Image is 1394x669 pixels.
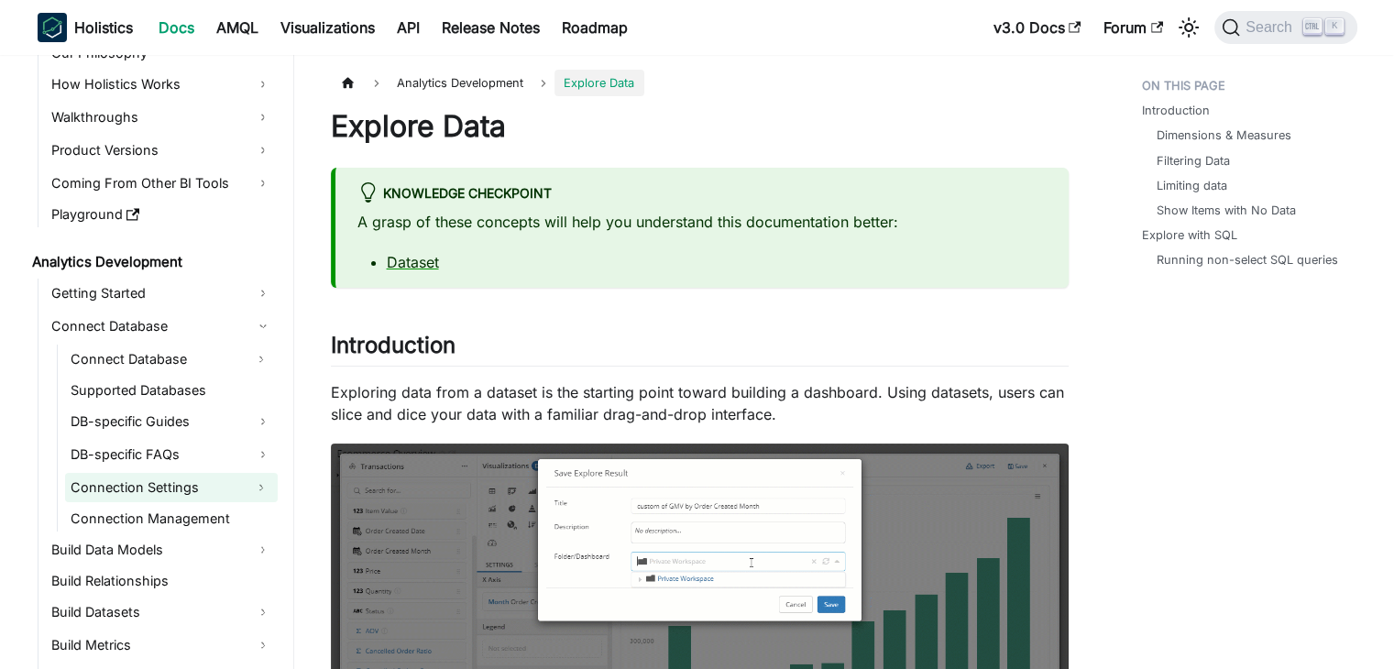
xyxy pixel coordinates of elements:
nav: Docs sidebar [19,55,294,669]
a: Getting Started [46,279,278,308]
button: Switch between dark and light mode (currently light mode) [1174,13,1203,42]
nav: Breadcrumbs [331,70,1069,96]
a: Show Items with No Data [1157,202,1296,219]
button: Search (Ctrl+K) [1214,11,1356,44]
a: Dataset [387,253,439,271]
a: Roadmap [551,13,639,42]
a: Walkthroughs [46,103,278,132]
a: Build Data Models [46,535,278,565]
a: Build Relationships [46,568,278,594]
a: How Holistics Works [46,70,278,99]
a: Supported Databases [65,378,278,403]
a: Limiting data [1157,177,1227,194]
a: Docs [148,13,205,42]
a: DB-specific Guides [65,407,278,436]
a: Home page [331,70,366,96]
a: Build Datasets [46,598,278,627]
a: Dimensions & Measures [1157,126,1291,144]
b: Holistics [74,16,133,38]
span: Analytics Development [388,70,532,96]
p: Exploring data from a dataset is the starting point toward building a dashboard. Using datasets, ... [331,381,1069,425]
img: Holistics [38,13,67,42]
a: Visualizations [269,13,386,42]
a: Running non-select SQL queries [1157,251,1338,269]
a: Introduction [1142,102,1210,119]
a: HolisticsHolistics [38,13,133,42]
a: Connect Database [65,345,245,374]
a: Product Versions [46,136,278,165]
a: Playground [46,202,278,227]
h2: Introduction [331,332,1069,367]
a: DB-specific FAQs [65,440,278,469]
a: Coming From Other BI Tools [46,169,278,198]
a: Connect Database [46,312,278,341]
a: v3.0 Docs [982,13,1092,42]
p: A grasp of these concepts will help you understand this documentation better: [357,211,1047,233]
a: Filtering Data [1157,152,1230,170]
a: API [386,13,431,42]
a: Connection Management [65,506,278,532]
span: Explore Data [554,70,643,96]
button: Expand sidebar category 'Connect Database' [245,345,278,374]
kbd: K [1325,18,1344,35]
a: Forum [1092,13,1174,42]
div: Knowledge Checkpoint [357,182,1047,206]
a: AMQL [205,13,269,42]
a: Connection Settings [65,473,245,502]
a: Explore with SQL [1142,226,1237,244]
a: Build Metrics [46,631,278,660]
a: Release Notes [431,13,551,42]
a: Analytics Development [27,249,278,275]
button: Expand sidebar category 'Connection Settings' [245,473,278,502]
h1: Explore Data [331,108,1069,145]
span: Search [1240,19,1303,36]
